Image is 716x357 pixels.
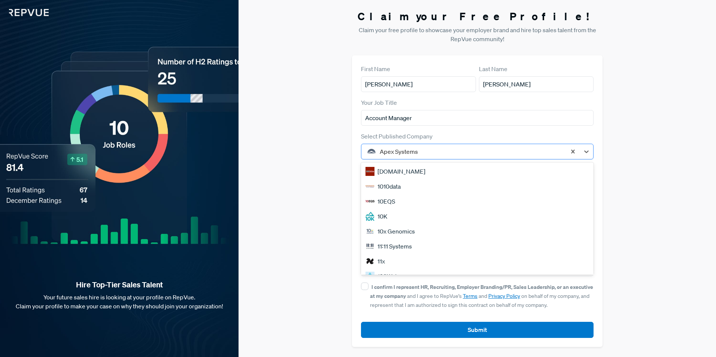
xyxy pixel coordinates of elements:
[365,242,374,251] img: 11:11 Systems
[361,132,433,141] label: Select Published Company
[479,76,594,92] input: Last Name
[361,322,594,338] button: Submit
[12,293,227,311] p: Your future sales hire is looking at your profile on RepVue. Claim your profile to make your case...
[365,227,374,236] img: 10x Genomics
[361,269,594,284] div: 120Water
[463,293,477,299] a: Terms
[361,254,594,269] div: 11x
[370,284,593,308] span: and I agree to RepVue’s and on behalf of my company, and represent that I am authorized to sign t...
[361,64,390,73] label: First Name
[361,194,594,209] div: 10EQS
[365,272,374,281] img: 120Water
[361,179,594,194] div: 1010data
[365,167,374,176] img: 1000Bulbs.com
[361,98,397,107] label: Your Job Title
[488,293,520,299] a: Privacy Policy
[479,64,507,73] label: Last Name
[367,147,376,156] img: Apex Systems
[365,212,374,221] img: 10K
[365,257,374,266] img: 11x
[361,239,594,254] div: 11:11 Systems
[352,25,603,43] p: Claim your free profile to showcase your employer brand and hire top sales talent from the RepVue...
[361,164,594,179] div: [DOMAIN_NAME]
[370,283,593,299] strong: I confirm I represent HR, Recruiting, Employer Branding/PR, Sales Leadership, or an executive at ...
[365,197,374,206] img: 10EQS
[361,76,476,92] input: First Name
[361,224,594,239] div: 10x Genomics
[12,280,227,290] strong: Hire Top-Tier Sales Talent
[365,182,374,191] img: 1010data
[361,110,594,126] input: Title
[352,10,603,23] h3: Claim your Free Profile!
[361,209,594,224] div: 10K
